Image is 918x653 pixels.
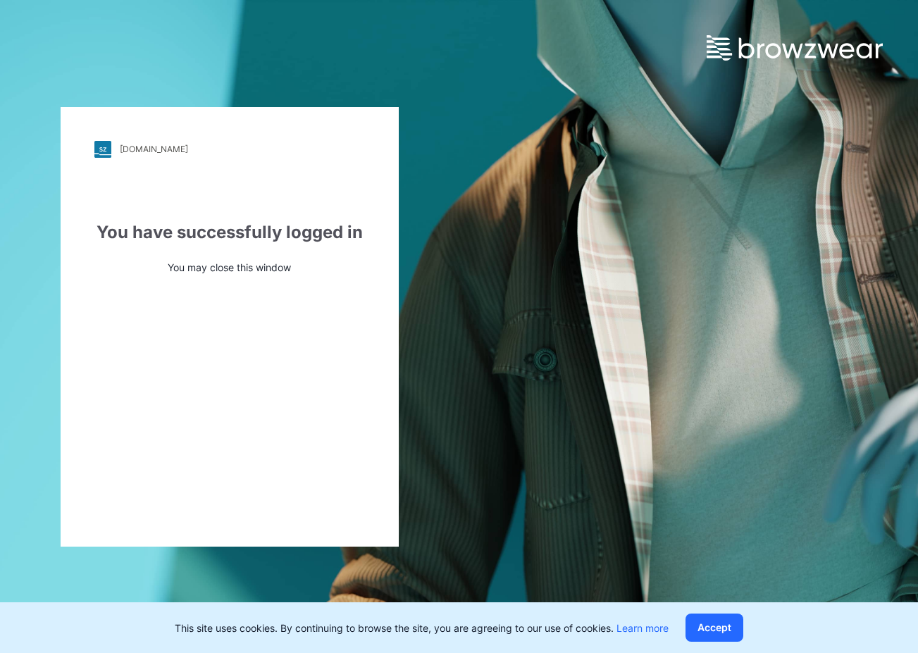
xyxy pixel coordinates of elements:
[120,144,188,154] div: [DOMAIN_NAME]
[94,141,111,158] img: stylezone-logo.562084cfcfab977791bfbf7441f1a819.svg
[94,220,365,245] div: You have successfully logged in
[94,260,365,275] p: You may close this window
[707,35,883,61] img: browzwear-logo.e42bd6dac1945053ebaf764b6aa21510.svg
[175,621,669,635] p: This site uses cookies. By continuing to browse the site, you are agreeing to our use of cookies.
[94,141,365,158] a: [DOMAIN_NAME]
[616,622,669,634] a: Learn more
[686,614,743,642] button: Accept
